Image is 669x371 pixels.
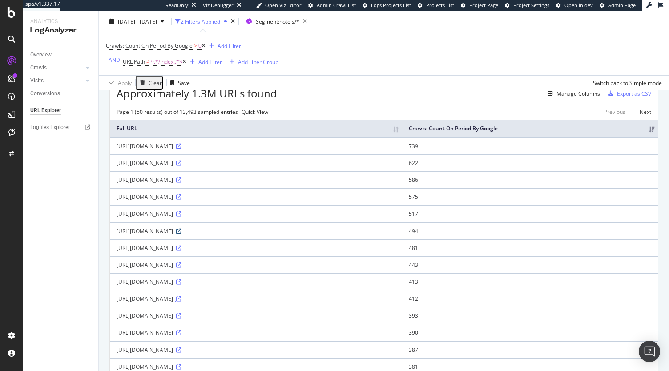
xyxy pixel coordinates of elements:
span: Projects List [426,2,454,8]
div: [URL][DOMAIN_NAME] [117,244,395,252]
td: 412 [402,290,658,307]
a: Logs Projects List [363,2,411,9]
span: Logs Projects List [371,2,411,8]
span: Quick View [242,108,268,116]
a: Visits [30,76,83,85]
div: [URL][DOMAIN_NAME] [117,142,395,150]
td: 413 [402,273,658,290]
button: Apply [106,76,132,90]
span: URL Path [123,58,145,65]
div: [URL][DOMAIN_NAME] [117,278,395,286]
span: [DATE] - [DATE] [118,17,157,25]
div: neutral label [242,108,268,116]
button: Export as CSV [605,86,651,101]
div: [URL][DOMAIN_NAME] [117,159,395,167]
div: LogAnalyzer [30,25,91,36]
div: [URL][DOMAIN_NAME] [117,227,395,235]
div: [URL][DOMAIN_NAME] [117,176,395,184]
div: 2 Filters Applied [181,17,220,25]
span: Segment: hotels/* [256,17,299,25]
button: Switch back to Simple mode [589,76,662,90]
div: [URL][DOMAIN_NAME] [117,210,395,218]
td: 481 [402,239,658,256]
th: Crawls: Count On Period By Google: activate to sort column ascending [402,120,658,137]
div: Export as CSV [617,90,651,97]
div: Analytics [30,18,91,25]
a: Project Settings [505,2,549,9]
span: Project Settings [513,2,549,8]
td: 575 [402,188,658,205]
div: [URL][DOMAIN_NAME] [117,295,395,302]
button: 2 Filters Applied [175,14,231,28]
button: Add Filter [186,56,222,67]
button: Segment:hotels/* [242,14,310,28]
th: Full URL: activate to sort column ascending [110,120,402,137]
a: Open Viz Editor [256,2,302,9]
a: Next [633,105,651,118]
a: Projects List [418,2,454,9]
div: Add Filter [198,58,222,65]
div: Crawls [30,63,47,73]
span: Project Page [469,2,498,8]
button: AND [106,56,123,64]
div: times [231,19,235,24]
td: 739 [402,137,658,154]
span: 0 [198,40,202,52]
button: Save [167,76,190,90]
div: [URL][DOMAIN_NAME] [117,193,395,201]
div: Manage Columns [556,90,600,97]
div: Conversions [30,89,60,98]
td: 393 [402,307,658,324]
div: [URL][DOMAIN_NAME] [117,312,395,319]
td: 586 [402,171,658,188]
div: Apply [118,79,132,86]
div: Add Filter [218,42,241,49]
a: Overview [30,50,92,60]
button: Clear [136,76,163,90]
div: Clear [149,79,162,86]
div: Logfiles Explorer [30,123,70,132]
div: Visits [30,76,44,85]
span: > [194,42,197,49]
span: Admin Page [608,2,636,8]
a: Crawls [30,63,83,73]
div: ReadOnly: [165,2,189,9]
div: Save [178,79,190,86]
a: Admin Page [600,2,636,9]
div: Add Filter Group [238,58,278,65]
div: Viz Debugger: [203,2,235,9]
div: Open Intercom Messenger [639,341,660,362]
td: 517 [402,205,658,222]
div: [URL][DOMAIN_NAME] [117,363,395,371]
div: [URL][DOMAIN_NAME] [117,261,395,269]
div: [URL][DOMAIN_NAME] [117,346,395,354]
a: Project Page [461,2,498,9]
div: AND [109,56,120,64]
a: Open in dev [556,2,593,9]
span: Open Viz Editor [265,2,302,8]
td: 443 [402,256,658,273]
button: [DATE] - [DATE] [106,14,168,28]
span: ≠ [146,58,149,65]
td: 387 [402,341,658,358]
button: Add Filter Group [226,56,278,67]
div: [URL][DOMAIN_NAME] [117,329,395,336]
td: 390 [402,324,658,341]
div: Overview [30,50,52,60]
a: URL Explorer [30,106,92,115]
span: Approximately 1.3M URLs found [117,86,277,101]
span: Crawls: Count On Period By Google [106,42,193,49]
span: Admin Crawl List [317,2,356,8]
a: Logfiles Explorer [30,123,92,132]
button: Add Filter [206,40,241,51]
div: URL Explorer [30,106,61,115]
div: Page 1 (50 results) out of 13,493 sampled entries [117,108,238,116]
td: 494 [402,222,658,239]
a: Admin Crawl List [308,2,356,9]
button: Manage Columns [544,88,600,99]
a: Conversions [30,89,92,98]
div: Switch back to Simple mode [593,79,662,86]
td: 622 [402,154,658,171]
span: ^.*/index..*$ [151,56,182,68]
span: Open in dev [564,2,593,8]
